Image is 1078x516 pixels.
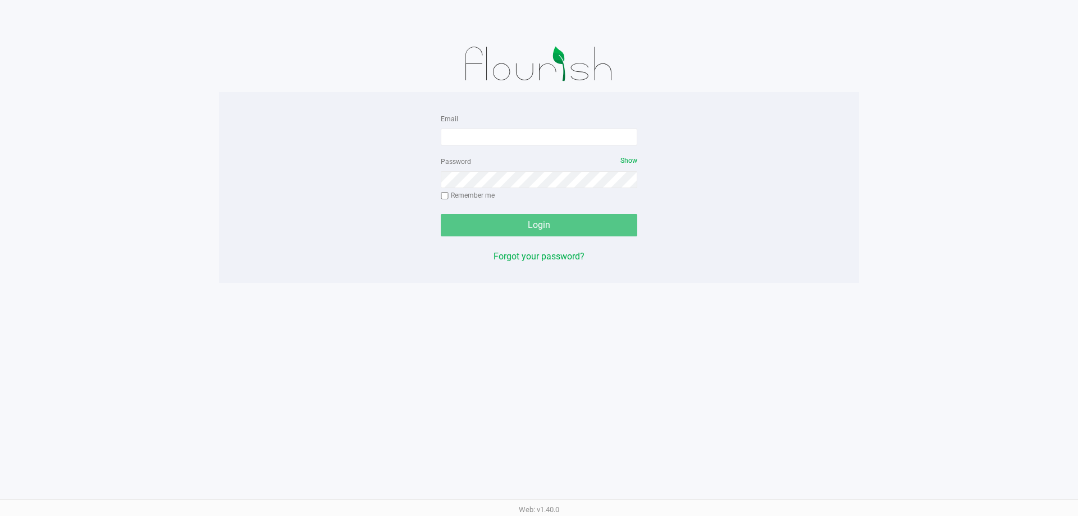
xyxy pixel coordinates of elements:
span: Show [620,157,637,165]
label: Password [441,157,471,167]
label: Email [441,114,458,124]
span: Web: v1.40.0 [519,505,559,514]
label: Remember me [441,190,495,200]
input: Remember me [441,192,449,200]
button: Forgot your password? [494,250,584,263]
